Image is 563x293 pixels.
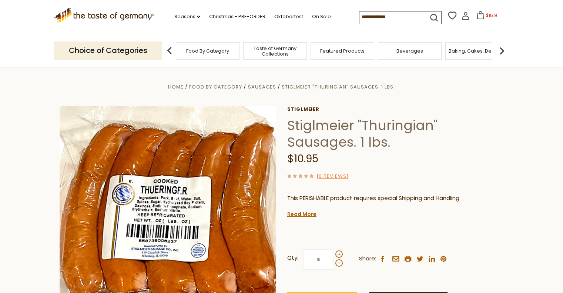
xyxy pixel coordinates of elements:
[359,254,376,263] span: Share:
[189,83,242,90] a: Food By Category
[186,48,229,54] a: Food By Category
[304,249,334,270] input: Qty:
[287,253,298,263] strong: Qty:
[449,48,506,54] a: Baking, Cakes, Desserts
[282,83,395,90] a: Stiglmeier "Thuringian" Sausages. 1 lbs.
[287,106,504,112] a: Stiglmeier
[287,117,504,150] h1: Stiglmeier "Thuringian" Sausages. 1 lbs.
[396,48,423,54] a: Beverages
[274,13,303,21] a: Oktoberfest
[209,13,265,21] a: Christmas - PRE-ORDER
[312,13,331,21] a: On Sale
[316,173,349,180] span: ( )
[486,12,497,19] span: $15.9
[471,11,503,22] button: $15.9
[294,209,504,218] li: We will ship this product in heat-protective packaging and ice.
[319,173,346,180] a: 0 Reviews
[54,41,162,60] p: Choice of Categories
[174,13,200,21] a: Seasons
[287,152,318,166] span: $10.95
[168,83,184,90] a: Home
[245,46,305,57] a: Taste of Germany Collections
[495,43,509,58] img: next arrow
[320,48,365,54] a: Featured Products
[287,194,504,203] p: This PERISHABLE product requires special Shipping and Handling
[162,43,177,58] img: previous arrow
[287,210,316,218] a: Read More
[248,83,276,90] a: Sausages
